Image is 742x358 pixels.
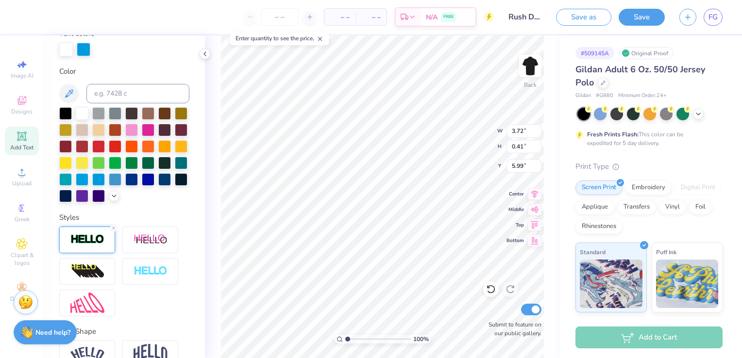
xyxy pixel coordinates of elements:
[330,12,350,22] span: – –
[11,72,34,80] span: Image AI
[5,251,39,267] span: Clipart & logos
[580,260,642,308] img: Standard
[575,161,723,172] div: Print Type
[575,47,614,59] div: # 509145A
[575,219,623,234] div: Rhinestones
[659,200,686,214] div: Vinyl
[230,32,329,45] div: Enter quantity to see the price.
[617,200,656,214] div: Transfers
[506,206,524,213] span: Middle
[625,180,672,195] div: Embroidery
[35,328,70,337] strong: Need help?
[15,215,30,223] span: Greek
[708,12,718,23] span: FG
[506,237,524,244] span: Bottom
[10,295,34,303] span: Decorate
[580,247,606,257] span: Standard
[10,144,34,151] span: Add Text
[11,108,33,115] span: Designs
[556,9,611,26] button: Save as
[483,320,541,338] label: Submit to feature on our public gallery.
[70,293,104,313] img: Free Distort
[501,7,549,27] input: Untitled Design
[587,130,707,147] div: This color can be expedited for 5 day delivery.
[587,130,639,138] strong: Fresh Prints Flash:
[704,9,723,26] a: FG
[575,200,614,214] div: Applique
[59,66,189,77] div: Color
[524,81,537,89] div: Back
[59,212,189,223] div: Styles
[134,266,168,277] img: Negative Space
[575,64,705,88] span: Gildan Adult 6 Oz. 50/50 Jersey Polo
[12,179,32,187] span: Upload
[575,92,591,100] span: Gildan
[619,47,674,59] div: Original Proof
[86,84,189,103] input: e.g. 7428 c
[261,8,299,26] input: – –
[575,180,623,195] div: Screen Print
[506,191,524,197] span: Center
[689,200,712,214] div: Foil
[426,12,438,22] span: N/A
[521,56,540,76] img: Back
[619,9,665,26] button: Save
[656,247,676,257] span: Puff Ink
[618,92,667,100] span: Minimum Order: 24 +
[134,234,168,246] img: Shadow
[596,92,613,100] span: # G880
[59,326,189,337] div: Text Shape
[361,12,381,22] span: – –
[675,180,722,195] div: Digital Print
[413,335,429,343] span: 100 %
[70,234,104,245] img: Stroke
[506,222,524,228] span: Top
[443,14,454,20] span: FREE
[656,260,719,308] img: Puff Ink
[70,263,104,279] img: 3d Illusion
